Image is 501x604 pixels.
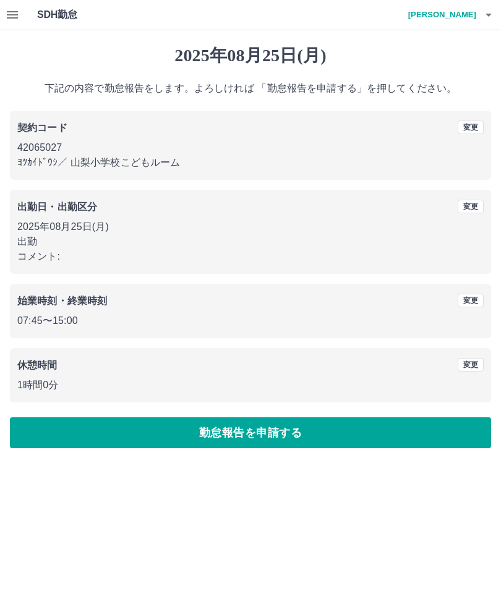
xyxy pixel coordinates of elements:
b: 出勤日・出勤区分 [17,202,97,212]
b: 休憩時間 [17,360,58,370]
h1: 2025年08月25日(月) [10,45,491,66]
button: 変更 [458,200,484,213]
button: 変更 [458,358,484,372]
button: 変更 [458,294,484,307]
b: 始業時刻・終業時刻 [17,296,107,306]
p: 2025年08月25日(月) [17,219,484,234]
p: 1時間0分 [17,378,484,393]
p: 出勤 [17,234,484,249]
p: コメント: [17,249,484,264]
p: 07:45 〜 15:00 [17,313,484,328]
button: 変更 [458,121,484,134]
p: 下記の内容で勤怠報告をします。よろしければ 「勤怠報告を申請する」を押してください。 [10,81,491,96]
p: 42065027 [17,140,484,155]
button: 勤怠報告を申請する [10,417,491,448]
b: 契約コード [17,122,67,133]
p: ﾖﾂｶｲﾄﾞｳｼ ／ 山梨小学校こどもルーム [17,155,484,170]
